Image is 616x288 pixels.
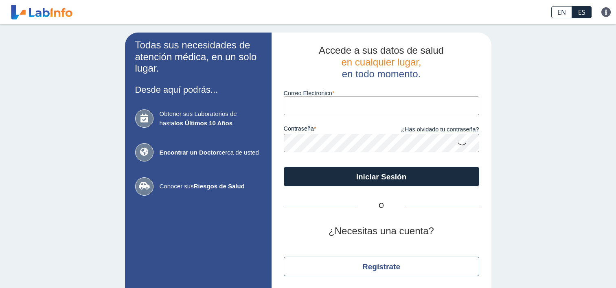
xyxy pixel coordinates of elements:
[160,149,219,156] b: Encontrar un Doctor
[284,125,381,134] label: contraseña
[319,45,444,56] span: Accede a sus datos de salud
[160,148,261,157] span: cerca de usted
[341,57,421,68] span: en cualquier lugar,
[174,120,232,127] b: los Últimos 10 Años
[342,68,421,79] span: en todo momento.
[160,182,261,191] span: Conocer sus
[357,201,406,211] span: O
[284,257,479,276] button: Regístrate
[381,125,479,134] a: ¿Has olvidado tu contraseña?
[284,90,479,96] label: Correo Electronico
[194,183,245,190] b: Riesgos de Salud
[135,85,261,95] h3: Desde aquí podrás...
[160,109,261,128] span: Obtener sus Laboratorios de hasta
[284,167,479,186] button: Iniciar Sesión
[572,6,592,18] a: ES
[551,6,572,18] a: EN
[135,39,261,74] h2: Todas sus necesidades de atención médica, en un solo lugar.
[284,225,479,237] h2: ¿Necesitas una cuenta?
